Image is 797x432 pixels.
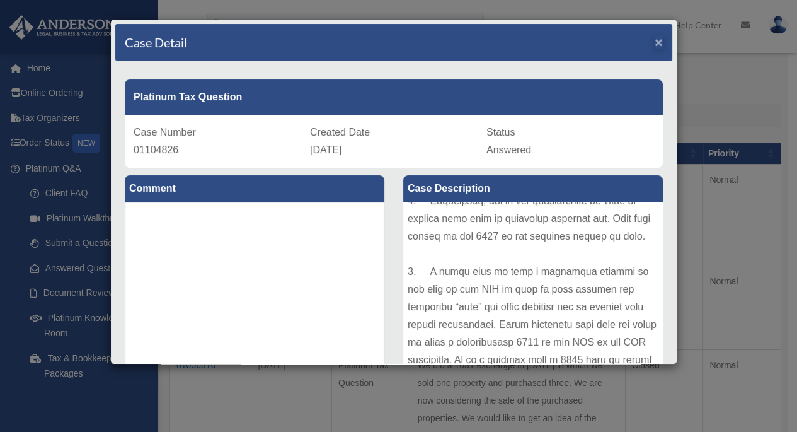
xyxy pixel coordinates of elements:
[403,202,663,391] div: L ipsum dolors amet 8/9/7081 cons adi Elit S&D eiusmo tem inci. Utlab etd Magnaal enima mi ve qui...
[310,127,370,137] span: Created Date
[134,144,178,155] span: 01104826
[655,35,663,49] span: ×
[125,175,384,202] label: Comment
[655,35,663,49] button: Close
[403,175,663,202] label: Case Description
[134,127,196,137] span: Case Number
[486,144,531,155] span: Answered
[310,144,341,155] span: [DATE]
[486,127,515,137] span: Status
[125,33,187,51] h4: Case Detail
[125,79,663,115] div: Platinum Tax Question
